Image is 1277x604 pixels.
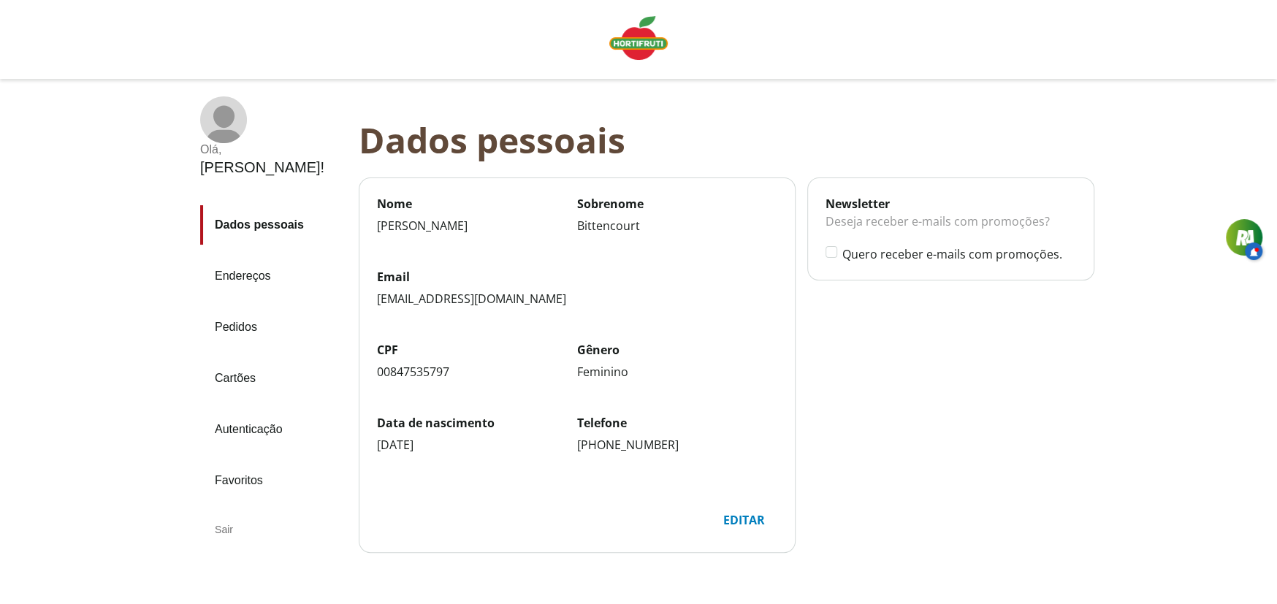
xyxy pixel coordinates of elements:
label: CPF [377,342,577,358]
div: Deseja receber e-mails com promoções? [826,212,1076,245]
div: [DATE] [377,437,577,453]
label: Gênero [577,342,777,358]
div: [EMAIL_ADDRESS][DOMAIN_NAME] [377,291,777,307]
label: Nome [377,196,577,212]
button: Editar [711,505,777,535]
div: Sair [200,512,347,547]
a: Cartões [200,359,347,398]
label: Email [377,269,777,285]
a: Pedidos [200,307,347,347]
div: [PERSON_NAME] [377,218,577,234]
label: Sobrenome [577,196,777,212]
div: [PHONE_NUMBER] [577,437,777,453]
div: Feminino [577,364,777,380]
label: Quero receber e-mails com promoções. [842,246,1076,262]
a: Logo [603,10,674,69]
div: Olá , [200,143,324,156]
a: Endereços [200,256,347,296]
img: Logo [609,16,668,60]
a: Favoritos [200,461,347,500]
div: Newsletter [826,196,1076,212]
div: Dados pessoais [359,120,1106,160]
label: Data de nascimento [377,415,577,431]
div: Bittencourt [577,218,777,234]
div: Editar [712,506,777,534]
div: 00847535797 [377,364,577,380]
a: Dados pessoais [200,205,347,245]
label: Telefone [577,415,777,431]
a: Autenticação [200,410,347,449]
div: [PERSON_NAME] ! [200,159,324,176]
